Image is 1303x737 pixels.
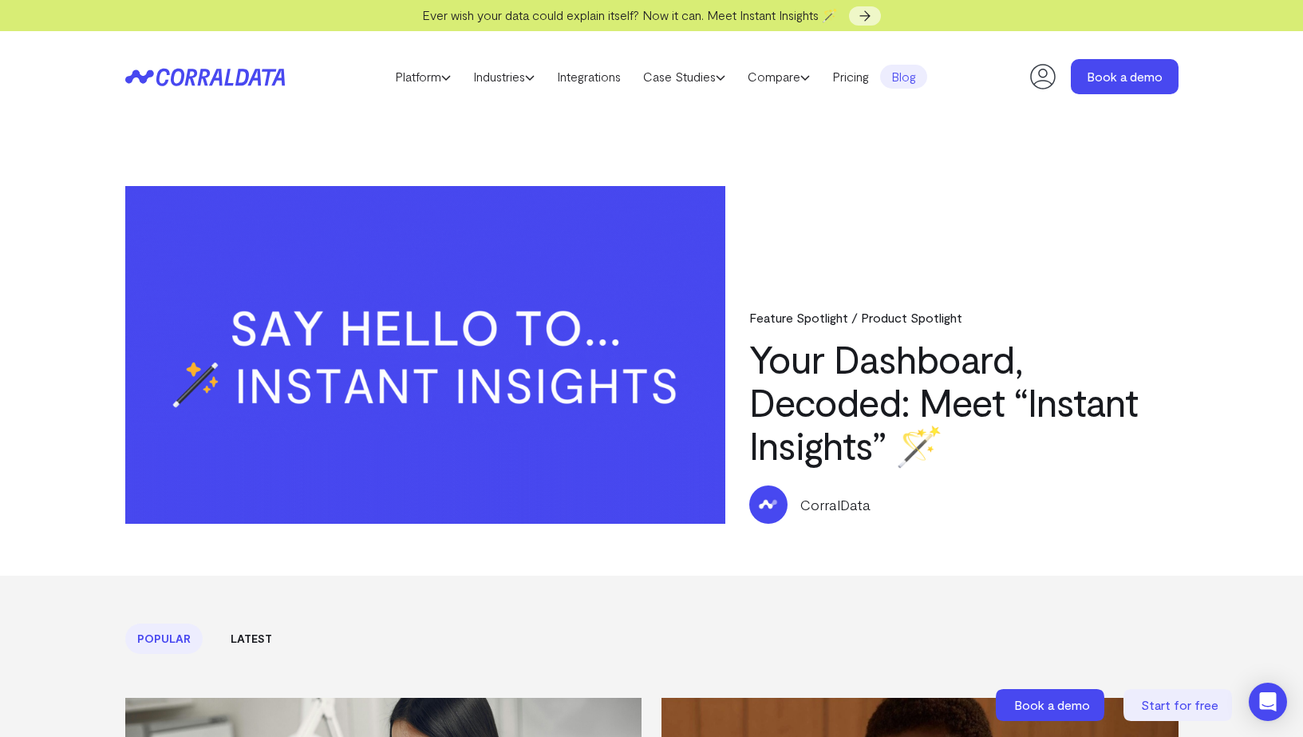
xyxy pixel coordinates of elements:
[800,494,871,515] p: CorralData
[821,65,880,89] a: Pricing
[1141,697,1218,712] span: Start for free
[880,65,927,89] a: Blog
[749,335,1138,468] a: Your Dashboard, Decoded: Meet “Instant Insights” 🪄
[462,65,546,89] a: Industries
[384,65,462,89] a: Platform
[632,65,736,89] a: Case Studies
[546,65,632,89] a: Integrations
[996,689,1108,721] a: Book a demo
[125,624,203,654] a: Popular
[1249,683,1287,721] div: Open Intercom Messenger
[1014,697,1090,712] span: Book a demo
[422,7,838,22] span: Ever wish your data could explain itself? Now it can. Meet Instant Insights 🪄
[219,624,284,654] a: Latest
[1123,689,1235,721] a: Start for free
[749,310,1179,325] div: Feature Spotlight / Product Spotlight
[1071,59,1179,94] a: Book a demo
[736,65,821,89] a: Compare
